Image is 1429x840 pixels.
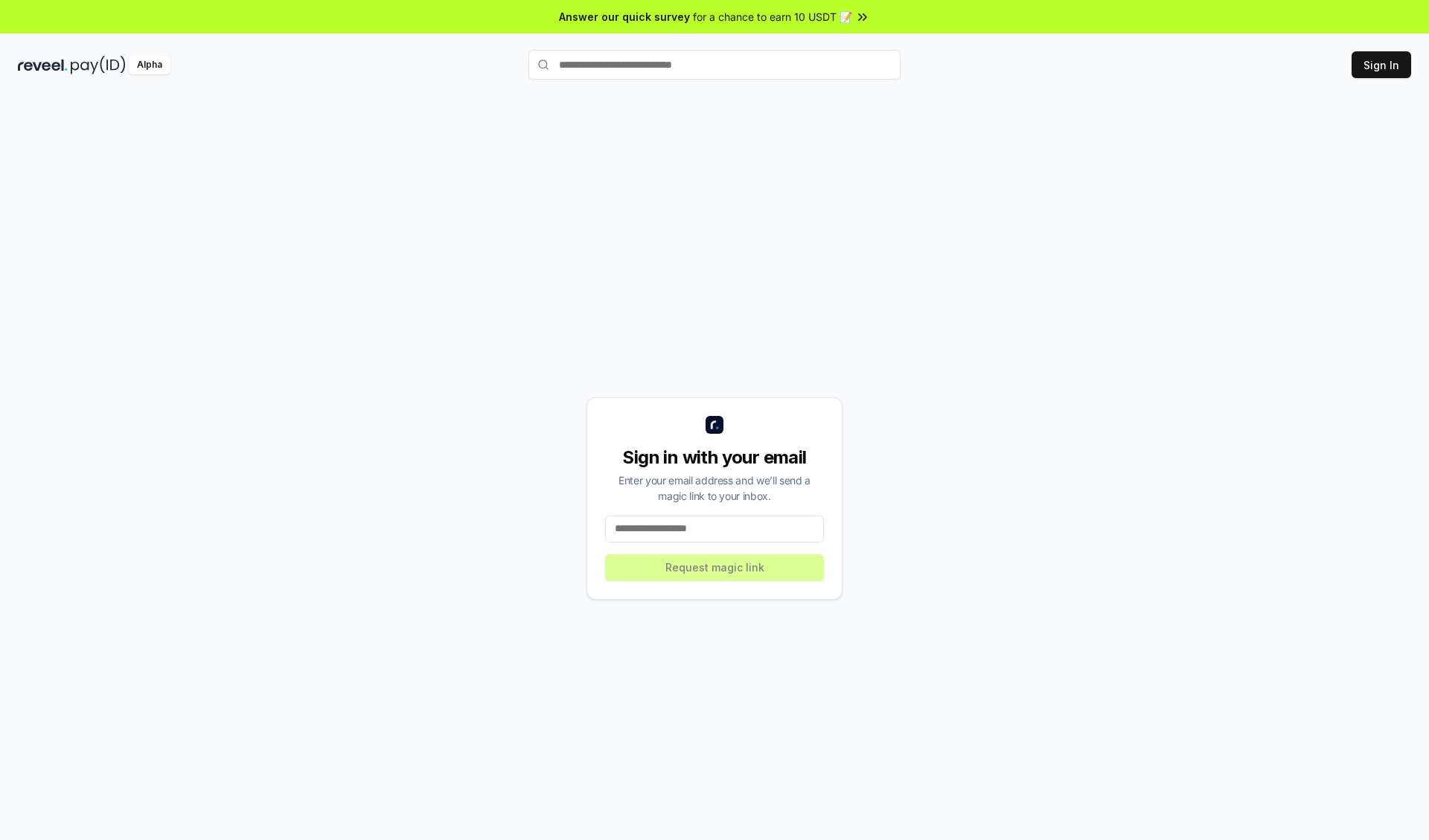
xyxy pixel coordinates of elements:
span: Answer our quick survey [559,9,690,25]
div: Alpha [129,56,170,74]
img: logo_small [706,416,723,434]
button: Sign In [1352,51,1411,78]
div: Sign in with your email [605,446,824,469]
span: for a chance to earn 10 USDT 📝 [693,9,852,25]
img: pay_id [71,56,126,74]
img: reveel_dark [18,56,68,74]
div: Enter your email address and we’ll send a magic link to your inbox. [605,472,824,504]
